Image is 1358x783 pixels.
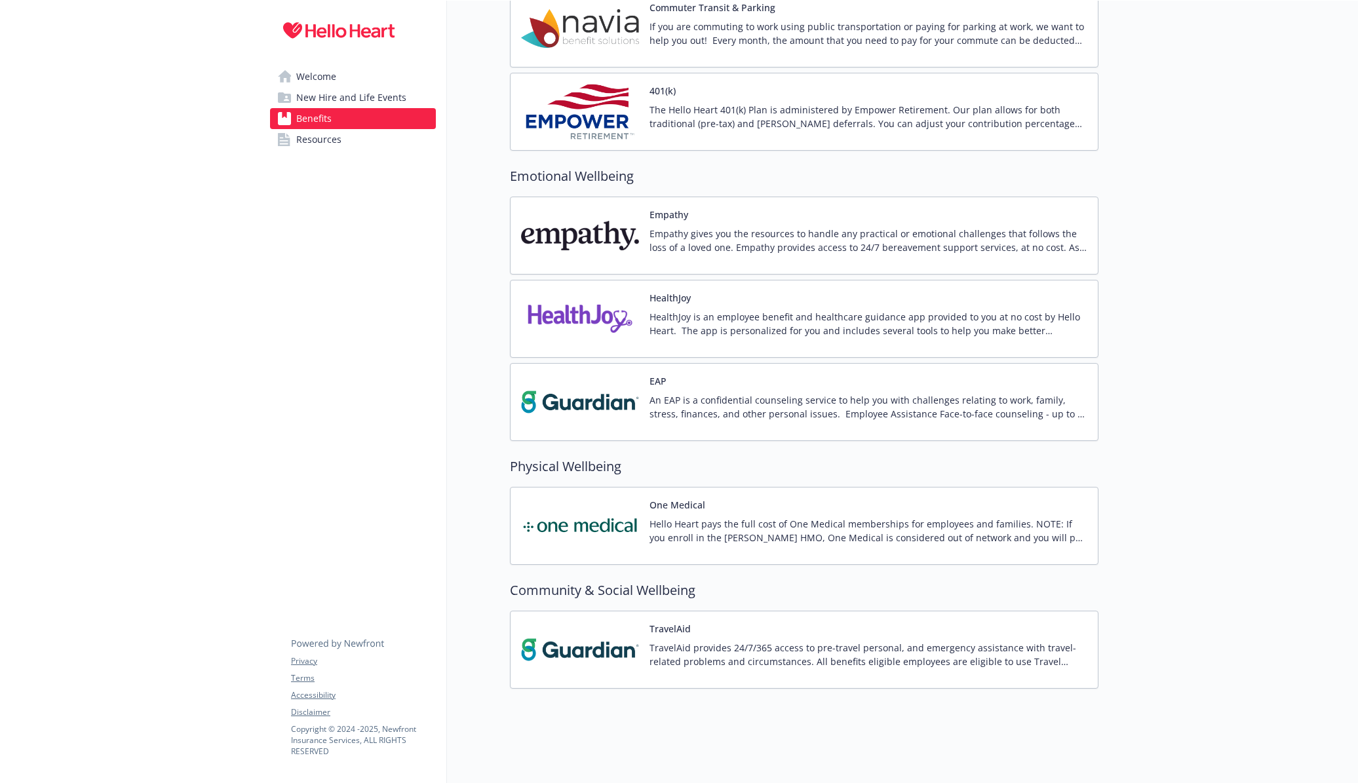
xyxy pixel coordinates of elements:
[291,672,435,684] a: Terms
[650,517,1087,544] p: Hello Heart pays the full cost of One Medical memberships for employees and families. NOTE: If yo...
[650,393,1087,421] p: An EAP is a confidential counseling service to help you with challenges relating to work, family,...
[521,622,639,678] img: TravelAid carrier logo
[296,87,406,108] span: New Hire and Life Events
[291,706,435,718] a: Disclaimer
[650,208,688,221] button: Empathy
[270,108,436,129] a: Benefits
[291,689,435,701] a: Accessibility
[291,723,435,757] p: Copyright © 2024 - 2025 , Newfront Insurance Services, ALL RIGHTS RESERVED
[521,84,639,140] img: Empower Retirement carrier logo
[291,655,435,667] a: Privacy
[650,84,676,98] button: 401(k)
[521,208,639,263] img: Empathy carrier logo
[650,310,1087,337] p: HealthJoy is an employee benefit and healthcare guidance app provided to you at no cost by Hello ...
[510,457,1098,476] h2: Physical Wellbeing
[270,129,436,150] a: Resources
[296,66,336,87] span: Welcome
[521,1,639,56] img: Navia Benefit Solutions carrier logo
[521,374,639,430] img: Guardian carrier logo
[510,166,1098,186] h2: Emotional Wellbeing
[650,103,1087,130] p: The Hello Heart 401(k) Plan is administered by Empower Retirement. Our plan allows for both tradi...
[650,374,667,388] button: EAP
[650,227,1087,254] p: Empathy gives you the resources to handle any practical or emotional challenges that follows the ...
[270,66,436,87] a: Welcome
[650,20,1087,47] p: If you are commuting to work using public transportation or paying for parking at work, we want t...
[650,1,775,14] button: Commuter Transit & Parking
[650,641,1087,668] p: TravelAid provides 24/7/365 access to pre-travel personal, and emergency assistance with travel-r...
[521,291,639,347] img: HealthJoy, LLC carrier logo
[650,291,691,305] button: HealthJoy
[521,498,639,554] img: One Medical carrier logo
[296,129,341,150] span: Resources
[650,498,705,512] button: One Medical
[270,87,436,108] a: New Hire and Life Events
[510,581,1098,600] h2: Community & Social Wellbeing
[296,108,332,129] span: Benefits
[650,622,691,636] button: TravelAid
